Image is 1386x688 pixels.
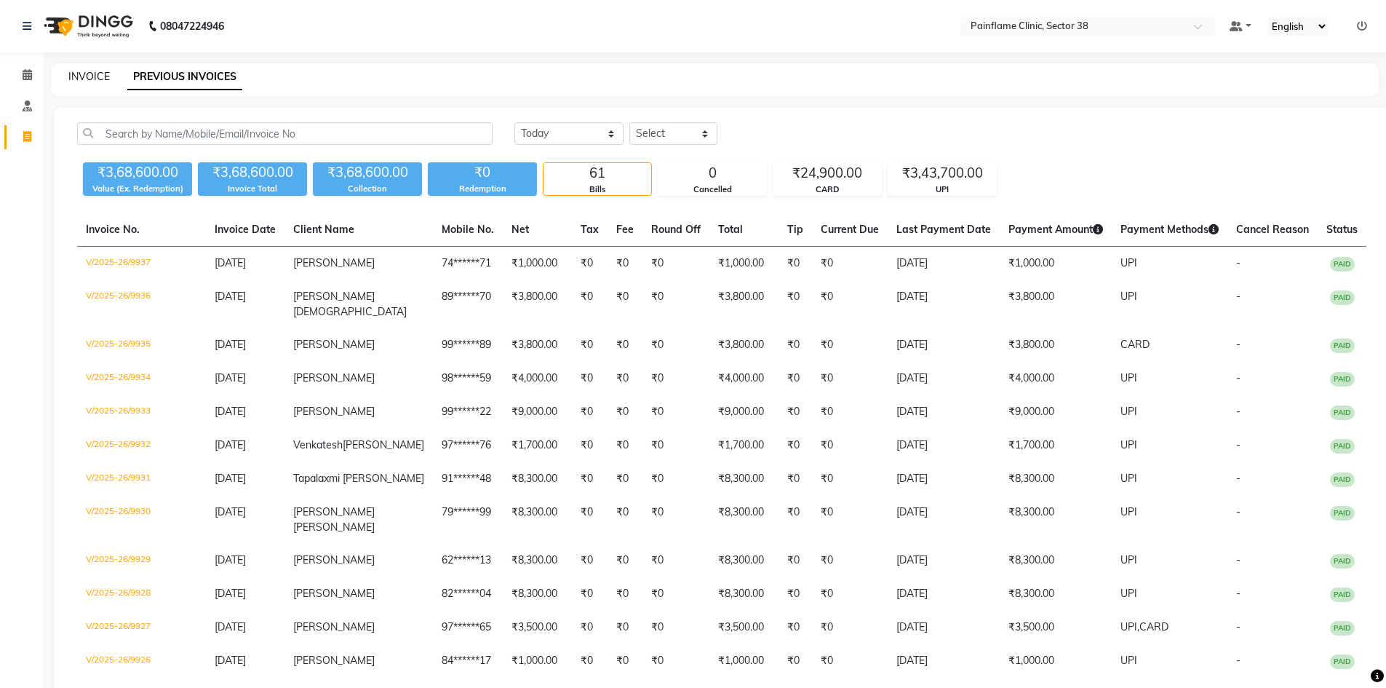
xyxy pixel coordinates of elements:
[1330,372,1355,387] span: PAID
[313,162,422,183] div: ₹3,68,600.00
[215,371,246,384] span: [DATE]
[608,247,642,281] td: ₹0
[616,223,634,236] span: Fee
[293,223,354,236] span: Client Name
[313,183,422,195] div: Collection
[572,544,608,577] td: ₹0
[888,280,1000,328] td: [DATE]
[642,496,709,544] td: ₹0
[709,362,778,395] td: ₹4,000.00
[1000,328,1112,362] td: ₹3,800.00
[821,223,879,236] span: Current Due
[812,328,888,362] td: ₹0
[293,290,407,318] span: [PERSON_NAME][DEMOGRAPHIC_DATA]
[888,247,1000,281] td: [DATE]
[718,223,743,236] span: Total
[1120,371,1137,384] span: UPI
[888,462,1000,496] td: [DATE]
[888,163,996,183] div: ₹3,43,700.00
[608,544,642,577] td: ₹0
[428,183,537,195] div: Redemption
[503,611,572,644] td: ₹3,500.00
[773,183,881,196] div: CARD
[709,328,778,362] td: ₹3,800.00
[709,462,778,496] td: ₹8,300.00
[658,183,766,196] div: Cancelled
[1120,505,1137,518] span: UPI
[651,223,701,236] span: Round Off
[293,438,343,451] span: Venkatesh
[215,587,246,600] span: [DATE]
[1120,553,1137,566] span: UPI
[812,280,888,328] td: ₹0
[215,223,276,236] span: Invoice Date
[1236,438,1240,451] span: -
[543,163,651,183] div: 61
[1000,362,1112,395] td: ₹4,000.00
[1000,644,1112,678] td: ₹1,000.00
[215,553,246,566] span: [DATE]
[572,328,608,362] td: ₹0
[1236,290,1240,303] span: -
[709,280,778,328] td: ₹3,800.00
[572,280,608,328] td: ₹0
[1236,587,1240,600] span: -
[888,577,1000,611] td: [DATE]
[503,328,572,362] td: ₹3,800.00
[215,472,246,485] span: [DATE]
[198,183,307,195] div: Invoice Total
[778,496,812,544] td: ₹0
[812,362,888,395] td: ₹0
[1008,223,1103,236] span: Payment Amount
[1330,290,1355,305] span: PAID
[1236,405,1240,418] span: -
[293,521,375,534] span: [PERSON_NAME]
[572,611,608,644] td: ₹0
[83,183,192,195] div: Value (Ex. Redemption)
[293,256,375,269] span: [PERSON_NAME]
[1236,553,1240,566] span: -
[608,496,642,544] td: ₹0
[215,338,246,351] span: [DATE]
[642,462,709,496] td: ₹0
[778,328,812,362] td: ₹0
[709,644,778,678] td: ₹1,000.00
[642,328,709,362] td: ₹0
[1330,588,1355,602] span: PAID
[642,247,709,281] td: ₹0
[778,280,812,328] td: ₹0
[888,395,1000,429] td: [DATE]
[215,290,246,303] span: [DATE]
[608,280,642,328] td: ₹0
[778,544,812,577] td: ₹0
[709,429,778,462] td: ₹1,700.00
[778,429,812,462] td: ₹0
[1000,429,1112,462] td: ₹1,700.00
[658,163,766,183] div: 0
[642,429,709,462] td: ₹0
[503,544,572,577] td: ₹8,300.00
[642,395,709,429] td: ₹0
[503,247,572,281] td: ₹1,000.00
[198,162,307,183] div: ₹3,68,600.00
[1326,223,1358,236] span: Status
[888,611,1000,644] td: [DATE]
[812,496,888,544] td: ₹0
[608,462,642,496] td: ₹0
[77,496,206,544] td: V/2025-26/9930
[77,122,493,145] input: Search by Name/Mobile/Email/Invoice No
[778,611,812,644] td: ₹0
[642,280,709,328] td: ₹0
[812,462,888,496] td: ₹0
[787,223,803,236] span: Tip
[1120,338,1150,351] span: CARD
[642,544,709,577] td: ₹0
[896,223,991,236] span: Last Payment Date
[1120,405,1137,418] span: UPI
[1000,496,1112,544] td: ₹8,300.00
[77,544,206,577] td: V/2025-26/9929
[888,496,1000,544] td: [DATE]
[37,6,137,47] img: logo
[572,644,608,678] td: ₹0
[812,611,888,644] td: ₹0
